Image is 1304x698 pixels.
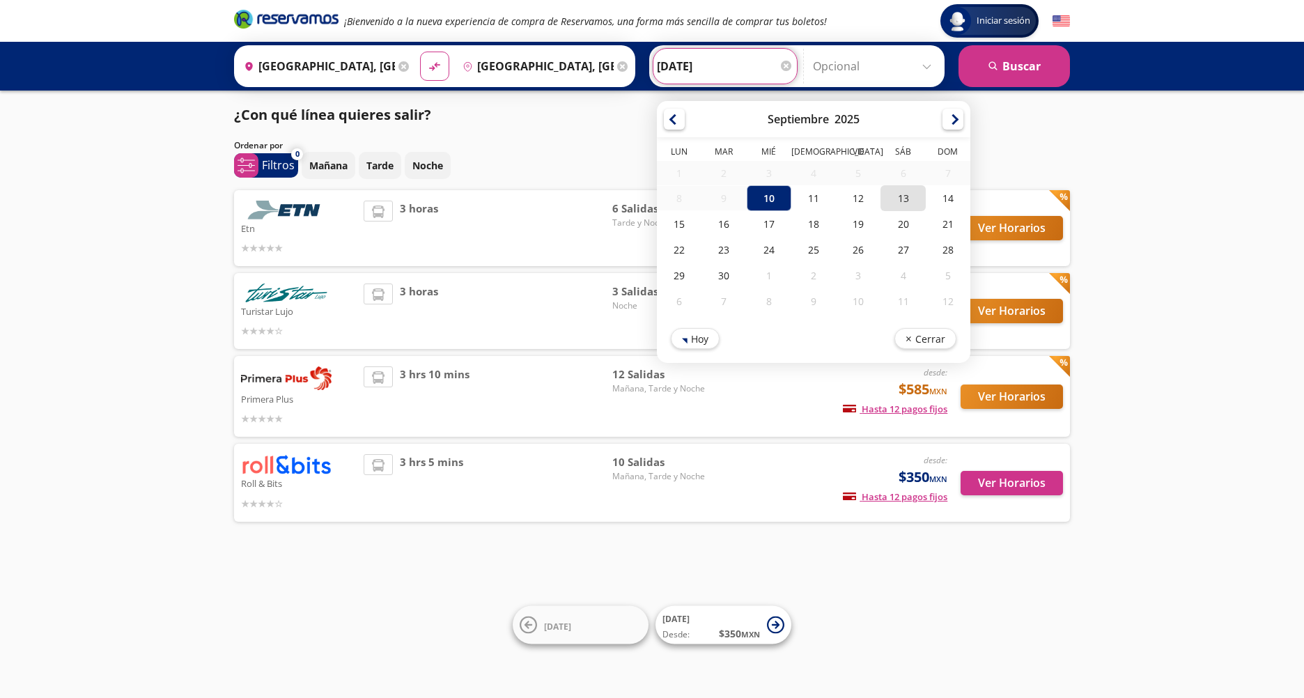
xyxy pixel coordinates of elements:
div: 02-Oct-25 [791,263,836,288]
div: 2025 [835,111,860,127]
button: Ver Horarios [961,385,1063,409]
button: Mañana [302,152,355,179]
div: 06-Sep-25 [880,161,925,185]
div: 17-Sep-25 [747,211,791,237]
button: Buscar [958,45,1070,87]
span: 3 hrs 5 mins [400,454,463,511]
span: [DATE] [662,613,690,625]
button: Ver Horarios [961,299,1063,323]
th: Domingo [926,146,970,161]
div: 19-Sep-25 [836,211,880,237]
span: 3 horas [400,201,438,256]
div: 23-Sep-25 [701,237,746,263]
th: Jueves [791,146,836,161]
span: Noche [612,300,710,312]
div: 18-Sep-25 [791,211,836,237]
div: 10-Oct-25 [836,288,880,314]
div: 20-Sep-25 [880,211,925,237]
div: 03-Sep-25 [747,161,791,185]
div: 08-Oct-25 [747,288,791,314]
div: 29-Sep-25 [657,263,701,288]
img: Etn [241,201,332,219]
div: 11-Oct-25 [880,288,925,314]
a: Brand Logo [234,8,339,33]
em: desde: [924,454,947,466]
div: 25-Sep-25 [791,237,836,263]
input: Buscar Destino [457,49,614,84]
div: 11-Sep-25 [791,185,836,211]
button: [DATE]Desde:$350MXN [655,606,791,644]
em: desde: [924,366,947,378]
span: Mañana, Tarde y Noche [612,382,710,395]
button: [DATE] [513,606,649,644]
button: English [1053,13,1070,30]
th: Miércoles [747,146,791,161]
div: 07-Oct-25 [701,288,746,314]
div: 15-Sep-25 [657,211,701,237]
p: Roll & Bits [241,474,357,491]
th: Martes [701,146,746,161]
p: Turistar Lujo [241,302,357,319]
div: 30-Sep-25 [701,263,746,288]
button: Noche [405,152,451,179]
span: Tarde y Noche [612,217,710,229]
span: $ 350 [719,626,760,641]
span: 12 Salidas [612,366,710,382]
span: 3 horas [400,284,438,339]
p: Noche [412,158,443,173]
div: 28-Sep-25 [926,237,970,263]
p: Etn [241,219,357,236]
div: 04-Oct-25 [880,263,925,288]
div: 08-Sep-25 [657,186,701,210]
span: Desde: [662,628,690,641]
div: 02-Sep-25 [701,161,746,185]
p: Filtros [262,157,295,173]
div: 14-Sep-25 [926,185,970,211]
span: Mañana, Tarde y Noche [612,470,710,483]
div: 10-Sep-25 [747,185,791,211]
div: 01-Sep-25 [657,161,701,185]
span: 3 Salidas [612,284,710,300]
small: MXN [929,386,947,396]
div: 05-Sep-25 [836,161,880,185]
div: 22-Sep-25 [657,237,701,263]
p: Primera Plus [241,390,357,407]
span: $350 [899,467,947,488]
span: 0 [295,148,300,160]
th: Lunes [657,146,701,161]
small: MXN [741,629,760,639]
button: Ver Horarios [961,471,1063,495]
span: 6 Salidas [612,201,710,217]
div: 07-Sep-25 [926,161,970,185]
em: ¡Bienvenido a la nueva experiencia de compra de Reservamos, una forma más sencilla de comprar tus... [344,15,827,28]
p: Mañana [309,158,348,173]
div: 12-Sep-25 [836,185,880,211]
div: 21-Sep-25 [926,211,970,237]
button: Tarde [359,152,401,179]
div: 03-Oct-25 [836,263,880,288]
span: [DATE] [544,620,571,632]
span: 10 Salidas [612,454,710,470]
button: Hoy [671,328,720,349]
span: Hasta 12 pagos fijos [843,403,947,415]
div: 27-Sep-25 [880,237,925,263]
input: Buscar Origen [238,49,395,84]
img: Roll & Bits [241,454,332,474]
span: $585 [899,379,947,400]
div: 01-Oct-25 [747,263,791,288]
button: Ver Horarios [961,216,1063,240]
th: Sábado [880,146,925,161]
div: 26-Sep-25 [836,237,880,263]
small: MXN [929,474,947,484]
span: 3 hrs 10 mins [400,366,469,426]
div: 06-Oct-25 [657,288,701,314]
div: Septiembre [768,111,829,127]
div: 24-Sep-25 [747,237,791,263]
p: Ordenar por [234,139,283,152]
th: Viernes [836,146,880,161]
div: 16-Sep-25 [701,211,746,237]
i: Brand Logo [234,8,339,29]
img: Turistar Lujo [241,284,332,302]
div: 09-Oct-25 [791,288,836,314]
div: 12-Oct-25 [926,288,970,314]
